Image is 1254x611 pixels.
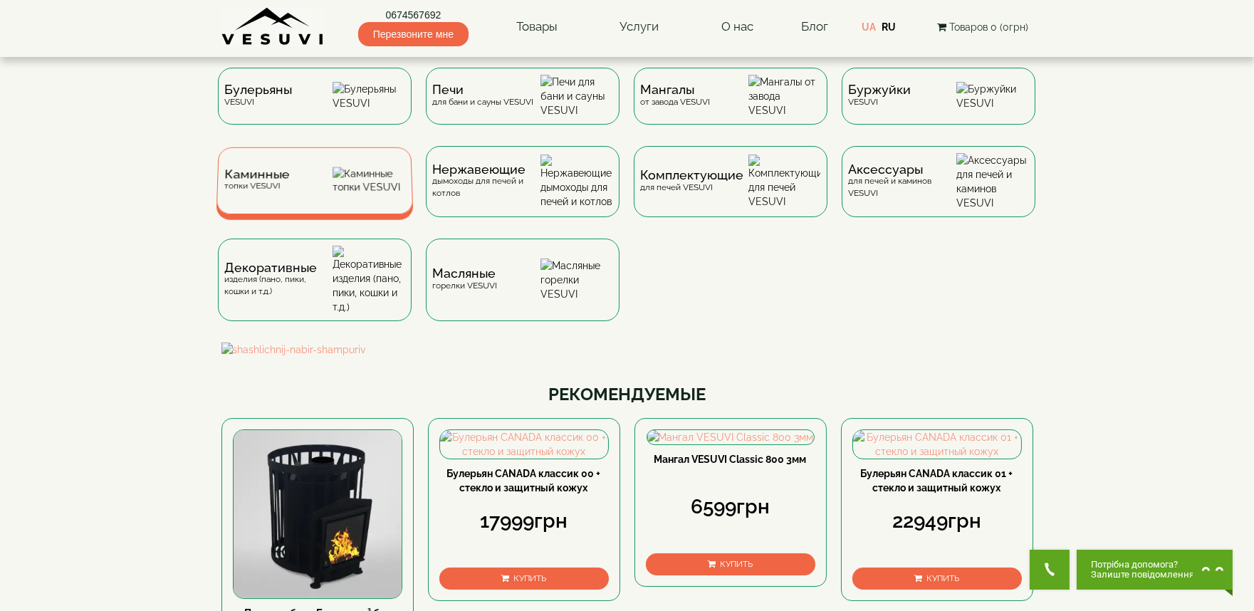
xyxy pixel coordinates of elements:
[654,454,807,465] a: Мангал VESUVI Classic 800 3мм
[433,268,498,291] div: горелки VESUVI
[707,11,768,43] a: О нас
[949,21,1028,33] span: Товаров 0 (0грн)
[333,82,404,110] img: Булерьяны VESUVI
[926,573,959,583] span: Купить
[1077,550,1233,590] button: Chat button
[211,68,419,146] a: БулерьяныVESUVI Булерьяны VESUVI
[433,84,534,95] span: Печи
[647,430,814,444] img: Мангал VESUVI Classic 800 3мм
[801,19,828,33] a: Блог
[853,430,1021,459] img: Булерьян CANADA классик 01 + стекло и защитный кожух
[849,164,956,175] span: Аксессуары
[835,68,1043,146] a: БуржуйкиVESUVI Буржуйки VESUVI
[748,75,820,117] img: Мангалы от завода VESUVI
[419,239,627,343] a: Масляныегорелки VESUVI Масляные горелки VESUVI
[849,84,911,95] span: Буржуйки
[358,8,469,22] a: 0674567692
[333,246,404,314] img: Декоративные изделия (пано, пики, кошки и т.д.)
[358,22,469,46] span: Перезвоните мне
[956,153,1028,210] img: Аксессуары для печей и каминов VESUVI
[234,430,402,598] img: Печь для бани Бочка 15 м³ без выноса, дверка 315*315, со стеклом
[849,164,956,199] div: для печей и каминов VESUVI
[433,268,498,279] span: Масляные
[641,169,744,181] span: Комплектующие
[852,568,1022,590] button: Купить
[333,167,405,194] img: Каминные топки VESUVI
[1091,560,1194,570] span: Потрібна допомога?
[641,84,711,95] span: Мангалы
[225,84,293,108] div: VESUVI
[221,343,1033,357] img: shashlichnij-nabir-shampuriv
[211,239,419,343] a: Декоративныеизделия (пано, пики, кошки и т.д.) Декоративные изделия (пано, пики, кошки и т.д.)
[1091,570,1194,580] span: Залиште повідомлення
[419,68,627,146] a: Печидля бани и сауны VESUVI Печи для бани и сауны VESUVI
[540,258,612,301] img: Масляные горелки VESUVI
[225,84,293,95] span: Булерьяны
[933,19,1033,35] button: Товаров 0 (0грн)
[211,146,419,239] a: Каминныетопки VESUVI Каминные топки VESUVI
[447,468,601,493] a: Булерьян CANADA классик 00 + стекло и защитный кожух
[224,169,289,192] div: топки VESUVI
[627,68,835,146] a: Мангалыот завода VESUVI Мангалы от завода VESUVI
[224,169,290,180] span: Каминные
[433,164,540,199] div: дымоходы для печей и котлов
[849,84,911,108] div: VESUVI
[1030,550,1070,590] button: Get Call button
[646,493,815,521] div: 6599грн
[835,146,1043,239] a: Аксессуарыдля печей и каминов VESUVI Аксессуары для печей и каминов VESUVI
[440,430,608,459] img: Булерьян CANADA классик 00 + стекло и защитный кожух
[748,155,820,209] img: Комплектующие для печей VESUVI
[419,146,627,239] a: Нержавеющиедымоходы для печей и котлов Нержавеющие дымоходы для печей и котлов
[862,21,876,33] a: UA
[646,553,815,575] button: Купить
[540,155,612,209] img: Нержавеющие дымоходы для печей и котлов
[439,568,609,590] button: Купить
[433,164,540,175] span: Нержавеющие
[882,21,896,33] a: RU
[861,468,1013,493] a: Булерьян CANADA классик 01 + стекло и защитный кожух
[225,262,333,273] span: Декоративные
[641,169,744,193] div: для печей VESUVI
[540,75,612,117] img: Печи для бани и сауны VESUVI
[627,146,835,239] a: Комплектующиедля печей VESUVI Комплектующие для печей VESUVI
[225,262,333,298] div: изделия (пано, пики, кошки и т.д.)
[221,7,325,46] img: Завод VESUVI
[513,573,546,583] span: Купить
[852,507,1022,536] div: 22949грн
[641,84,711,108] div: от завода VESUVI
[956,82,1028,110] img: Буржуйки VESUVI
[720,559,753,569] span: Купить
[502,11,572,43] a: Товары
[433,84,534,108] div: для бани и сауны VESUVI
[605,11,673,43] a: Услуги
[439,507,609,536] div: 17999грн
